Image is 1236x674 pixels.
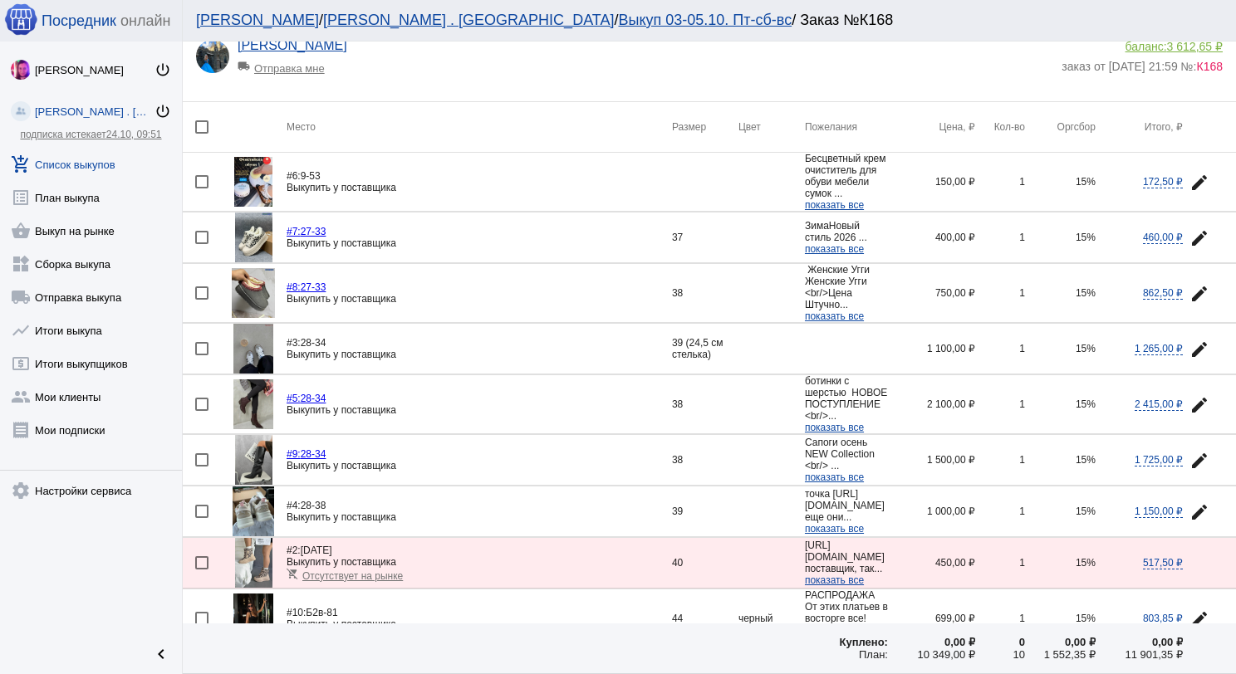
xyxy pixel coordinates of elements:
th: Пожелания [805,102,888,153]
div: 39 (24,5 см стелька) [672,337,738,360]
div: 0 [975,636,1025,648]
div: Выкупить у поставщика [287,349,672,360]
div: 40 [672,557,738,569]
span: онлайн [120,12,170,30]
span: показать все [805,310,864,322]
a: #5:28-34 [287,393,326,404]
span: 862,50 ₽ [1143,287,1183,300]
div: Выкупить у поставщика [287,404,672,416]
span: показать все [805,574,864,586]
div: 1 [975,557,1025,569]
span: #6: [287,170,301,182]
div: баланс: [1062,40,1223,53]
app-description-cutted: точка [URL][DOMAIN_NAME] еще они... [805,488,888,535]
mat-icon: receipt [11,420,31,440]
th: Место [287,102,672,153]
a: [PERSON_NAME] [196,12,319,28]
mat-icon: settings [11,481,31,501]
mat-icon: edit [1189,609,1209,629]
span: 3 612,65 ₽ [1167,40,1223,53]
div: 1 [975,505,1025,517]
div: 0,00 ₽ [888,636,975,648]
span: 9-53 [287,170,321,182]
div: 10 349,00 ₽ [888,648,975,661]
span: #3: [287,337,301,349]
div: Выкупить у поставщика [287,556,672,568]
div: 38 [672,454,738,466]
img: 8tP0P5.jpg [233,486,273,536]
div: заказ от [DATE] 21:59 №: [1062,53,1223,73]
div: Куплено: [805,636,888,648]
app-description-cutted: ️ Женские Угги ️ ️ Женские Угги ️<br/>️Цена Штучно... [805,264,888,322]
div: 1 [975,176,1025,188]
mat-icon: local_atm [11,354,31,374]
mat-icon: power_settings_new [154,61,171,78]
mat-icon: show_chart [11,320,31,340]
img: 73xLq58P2BOqs-qIllg3xXCtabieAB0OMVER0XTxHpc0AjG-Rb2SSuXsq4It7hEfqgBcQNho.jpg [11,60,31,80]
mat-icon: edit [1189,339,1209,359]
div: / / / Заказ №К168 [196,12,1206,29]
span: 15% [1076,343,1096,354]
a: Выкуп 03-05.10. Пт-сб-вс [618,12,792,28]
img: keJJS5OaAxxD-Hq-csOUmRNC8idFx6cvmpq5RGBQkvoZVL12gMrW57qMB1R-WX2xVMI4gz2veXRY1FOrTxdKghb_.jpg [235,212,272,262]
a: подписка истекает24.10, 09:51 [20,129,161,140]
div: 38 [672,398,738,410]
mat-icon: local_shipping [11,287,31,307]
img: YV7H7BcZRG1VT6WOa98Raj_l4iNv0isz3E1mt2TfuFZBzpPiMwqlQUCSKvQj5Pyya6uA4U-VAZzfiOpgD-JFQrq3.jpg [196,40,229,73]
div: 0,00 ₽ [1096,636,1183,648]
div: 1 552,35 ₽ [1025,648,1096,661]
div: 400,00 ₽ [888,232,975,243]
a: [PERSON_NAME] . [GEOGRAPHIC_DATA] [323,12,614,28]
div: 1 [975,613,1025,624]
div: 10 [975,648,1025,661]
div: 1 [975,454,1025,466]
div: 450,00 ₽ [888,557,975,569]
img: RF7gxK.jpg [235,538,272,588]
div: [PERSON_NAME] . [GEOGRAPHIC_DATA] [35,105,154,118]
app-description-cutted: ️Зима️Новый стиль 2026 ... [805,220,888,255]
div: 37 [672,232,738,243]
div: Отправка мне [238,53,375,75]
mat-icon: edit [1189,451,1209,471]
img: apple-icon-60x60.png [4,2,37,36]
img: hUWvVX.jpg [233,324,273,374]
span: 1 150,00 ₽ [1135,505,1183,518]
mat-icon: remove_shopping_cart [287,568,298,579]
span: 15% [1076,287,1096,299]
app-description-cutted: РАСПРОДАЖА От этих платьев в восторге все! Платья... [805,589,888,647]
mat-icon: power_settings_new [154,103,171,120]
span: 1 725,00 ₽ [1135,454,1183,466]
span: #7: [287,226,301,237]
span: 172,50 ₽ [1143,176,1183,188]
span: Посредник [42,12,116,30]
span: показать все [805,422,864,433]
span: 15% [1076,232,1096,243]
span: 15% [1076,398,1096,410]
mat-icon: chevron_left [151,644,171,664]
span: показать все [805,199,864,211]
mat-icon: edit [1189,395,1209,415]
div: Выкупить у поставщика [287,182,672,193]
img: community_200.png [11,101,31,121]
span: #4: [287,500,301,511]
img: diX38bb83-wzvLplsCxRo_2brUryXVOJSXkGDRoAZ3pN0wDtQxDUavjLm09qWttx-B3Qs0ycCNsKmwrkZ5aDaC3l.jpg [232,268,275,318]
div: План: [805,648,888,661]
span: показать все [805,471,864,483]
div: 750,00 ₽ [888,287,975,299]
th: Оргсбор [1025,102,1096,153]
a: #9:28-34 [287,448,326,460]
a: [PERSON_NAME] [238,38,347,52]
app-description-cutted: [URL][DOMAIN_NAME] поставщик, так... [805,540,888,586]
div: 0,00 ₽ [1025,636,1096,648]
span: показать все [805,523,864,535]
div: 1 500,00 ₽ [888,454,975,466]
span: 28-34 [287,337,326,349]
img: B3oGlwXmQHIpsVmXQkSGi8lbwEx_dekUUN9QGjAc75dJTR7DJg9bKfFiQkzCqTt8f0I-7y38AMIPaMovpW7pECKy.jpg [235,435,272,485]
span: 15% [1076,613,1096,624]
div: Выкупить у поставщика [287,237,672,249]
div: 44 [672,613,738,624]
mat-icon: list_alt [11,188,31,208]
th: Цена, ₽ [888,102,975,153]
span: Б2в-81 [287,607,338,618]
app-description-cutted: Сапоги осень ️ NEW Collection ️️<br/>️️ ... [805,437,888,483]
